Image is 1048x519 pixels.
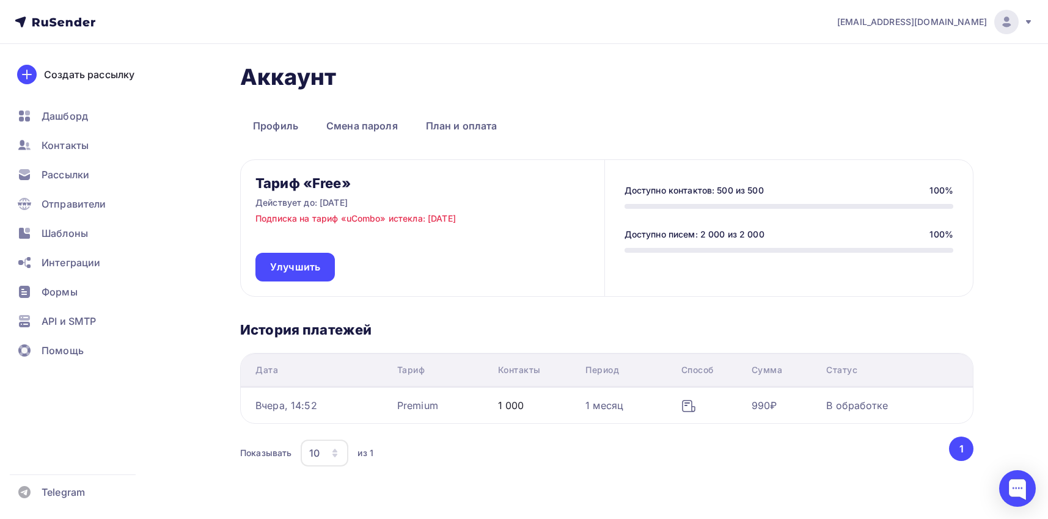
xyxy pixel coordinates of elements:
span: Формы [42,285,78,299]
span: API и SMTP [42,314,96,328]
a: План и оплата [413,112,510,140]
div: Показывать [240,447,291,459]
div: Сумма [752,364,783,376]
div: 100% [929,228,953,241]
span: Улучшить [270,260,320,274]
a: Контакты [10,133,155,158]
div: 100% [929,184,953,197]
div: Дата [255,364,278,376]
div: В обработке [826,398,888,413]
div: 990₽ [752,398,777,413]
div: Вчера, 14:52 [255,398,317,413]
div: Контакты [498,364,541,376]
div: 1 000 [498,398,524,413]
p: Подписка на тариф «uCombo» истекла: [DATE] [255,212,456,225]
span: [EMAIL_ADDRESS][DOMAIN_NAME] [837,16,987,28]
span: Интеграции [42,255,100,270]
div: Premium [397,398,438,413]
div: Тариф [397,364,425,376]
a: Отправители [10,192,155,216]
a: Смена пароля [313,112,411,140]
a: Рассылки [10,162,155,187]
span: Контакты [42,138,89,153]
div: Доступно писем: 2 000 из 2 000 [625,228,764,241]
span: Шаблоны [42,226,88,241]
span: Дашборд [42,109,88,123]
h3: Тариф «Free» [255,175,351,192]
span: Помощь [42,343,84,358]
a: Улучшить [255,253,335,281]
div: 1 месяц [585,398,623,413]
a: Профиль [240,112,311,140]
button: 10 [300,439,349,467]
span: Telegram [42,485,85,499]
a: [EMAIL_ADDRESS][DOMAIN_NAME] [837,10,1033,34]
span: Отправители [42,197,106,211]
div: Доступно контактов: 500 из 500 [625,184,764,197]
a: Формы [10,280,155,304]
div: Создать рассылку [44,67,134,82]
a: Шаблоны [10,221,155,245]
p: Действует до: [DATE] [255,197,348,209]
div: Способ [681,364,714,376]
button: Go to page 1 [949,437,973,461]
h3: История платежей [240,321,973,338]
div: Статус [826,364,857,376]
span: Рассылки [42,167,89,182]
h1: Аккаунт [240,64,973,90]
div: Период [585,364,619,376]
div: 10 [309,446,320,460]
ul: Pagination [947,437,974,461]
div: из 1 [357,447,373,459]
a: Дашборд [10,104,155,128]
